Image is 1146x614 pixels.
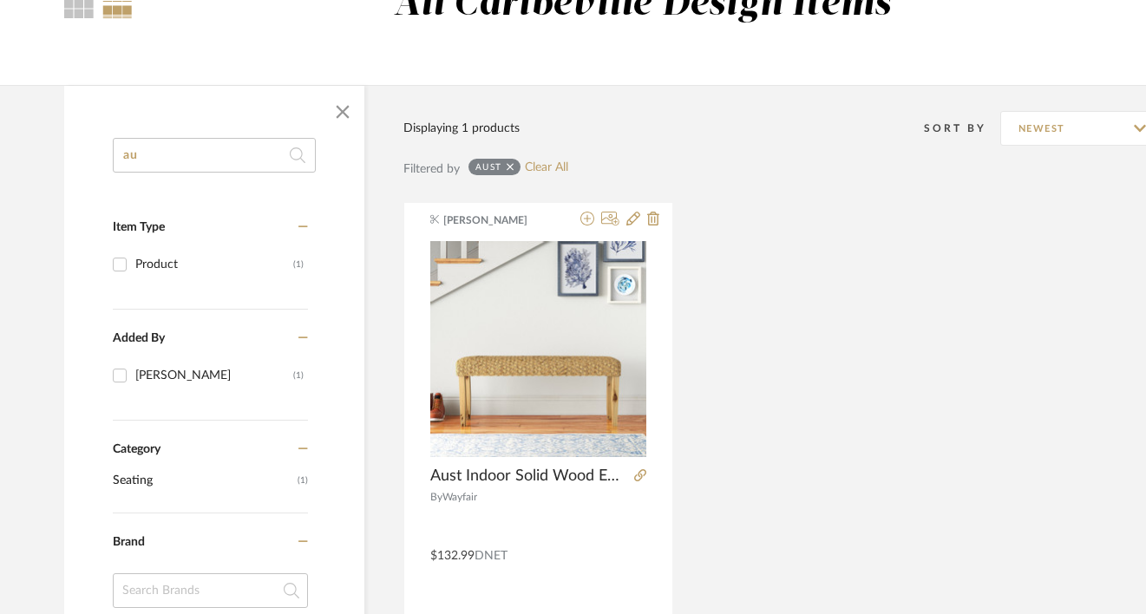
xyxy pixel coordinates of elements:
input: Search Brands [113,573,308,608]
div: Product [135,251,293,278]
span: Aust Indoor Solid Wood Entryway Bench [430,467,627,486]
span: Seating [113,466,293,495]
span: Brand [113,536,145,548]
span: Category [113,442,160,457]
span: Added By [113,332,165,344]
span: By [430,492,442,502]
div: 0 [430,240,646,457]
div: [PERSON_NAME] [135,362,293,389]
div: Displaying 1 products [403,119,520,138]
span: Wayfair [442,492,477,502]
span: (1) [298,467,308,494]
img: Aust Indoor Solid Wood Entryway Bench [430,241,646,457]
div: aust [475,161,502,173]
div: (1) [293,362,304,389]
span: Item Type [113,221,165,233]
div: Filtered by [403,160,460,179]
div: Sort By [924,120,1000,137]
span: [PERSON_NAME] [443,212,553,228]
button: Close [325,95,360,129]
a: Clear All [525,160,568,175]
input: Search within 1 results [113,138,316,173]
div: (1) [293,251,304,278]
span: $132.99 [430,550,475,562]
span: DNET [475,550,508,562]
